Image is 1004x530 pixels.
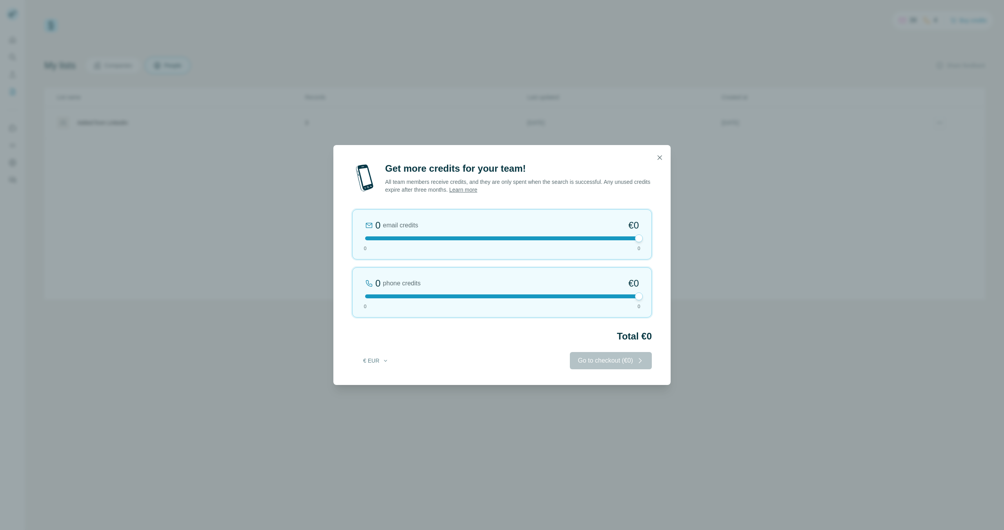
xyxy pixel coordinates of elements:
span: €0 [628,219,639,232]
span: email credits [383,221,418,230]
img: mobile-phone [352,162,377,194]
span: phone credits [383,279,420,288]
h2: Total €0 [352,330,652,343]
span: 0 [364,245,367,252]
button: € EUR [358,354,394,368]
div: 0 [375,277,380,290]
span: 0 [638,303,640,310]
span: 0 [638,245,640,252]
span: 0 [364,303,367,310]
a: Learn more [449,187,477,193]
span: €0 [628,277,639,290]
p: All team members receive credits, and they are only spent when the search is successful. Any unus... [385,178,652,194]
div: 0 [375,219,380,232]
